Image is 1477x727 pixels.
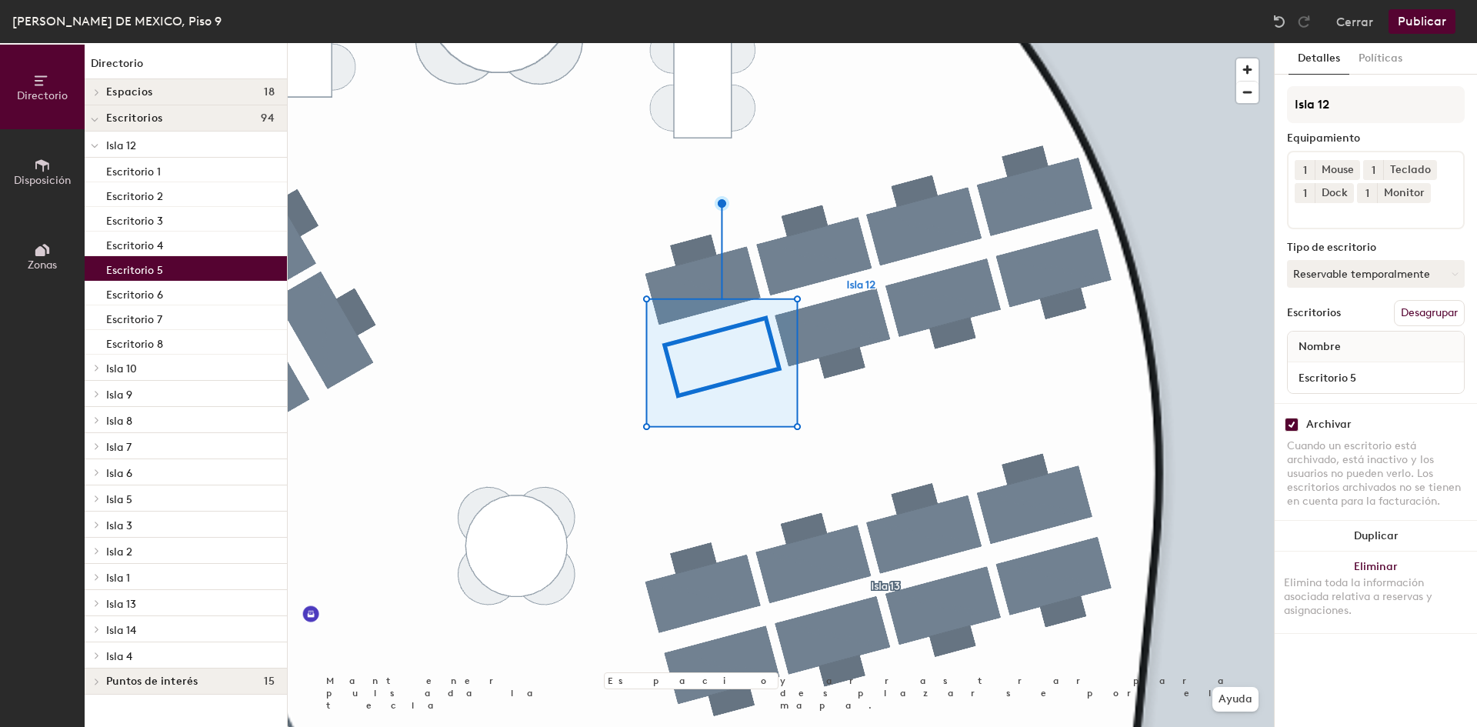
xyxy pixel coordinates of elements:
[1287,260,1465,288] button: Reservable temporalmente
[106,161,161,178] p: Escritorio 1
[1275,552,1477,633] button: EliminarElimina toda la información asociada relativa a reservas y asignaciones.
[1287,307,1341,319] div: Escritorios
[106,572,130,585] span: Isla 1
[106,362,137,375] span: Isla 10
[106,493,132,506] span: Isla 5
[1336,9,1373,34] button: Cerrar
[1291,367,1461,389] input: Escritorio sin nombre
[1303,162,1307,178] span: 1
[106,259,163,277] p: Escritorio 5
[106,235,163,252] p: Escritorio 4
[85,55,287,79] h1: Directorio
[264,675,275,688] span: 15
[106,284,163,302] p: Escritorio 6
[1315,183,1354,203] div: Dock
[106,519,132,532] span: Isla 3
[1289,43,1349,75] button: Detalles
[261,112,275,125] span: 94
[106,545,132,559] span: Isla 2
[1212,687,1259,712] button: Ayuda
[106,308,162,326] p: Escritorio 7
[106,441,132,454] span: Isla 7
[1389,9,1455,34] button: Publicar
[1394,300,1465,326] button: Desagrupar
[1295,160,1315,180] button: 1
[12,12,222,31] div: [PERSON_NAME] DE MEXICO, Piso 9
[1295,183,1315,203] button: 1
[1363,160,1383,180] button: 1
[1287,439,1465,509] div: Cuando un escritorio está archivado, está inactivo y los usuarios no pueden verlo. Los escritorio...
[1357,183,1377,203] button: 1
[14,174,71,187] span: Disposición
[1284,576,1468,618] div: Elimina toda la información asociada relativa a reservas y asignaciones.
[1349,43,1412,75] button: Políticas
[106,415,132,428] span: Isla 8
[1287,132,1465,145] div: Equipamiento
[1291,333,1349,361] span: Nombre
[1365,185,1369,202] span: 1
[1372,162,1375,178] span: 1
[1303,185,1307,202] span: 1
[1275,521,1477,552] button: Duplicar
[17,89,68,102] span: Directorio
[1296,14,1312,29] img: Redo
[1287,242,1465,254] div: Tipo de escritorio
[1383,160,1437,180] div: Teclado
[106,333,163,351] p: Escritorio 8
[1315,160,1360,180] div: Mouse
[1377,183,1431,203] div: Monitor
[1306,419,1352,431] div: Archivar
[106,389,132,402] span: Isla 9
[106,598,136,611] span: Isla 13
[28,258,57,272] span: Zonas
[106,675,198,688] span: Puntos de interés
[106,467,132,480] span: Isla 6
[106,624,136,637] span: Isla 14
[106,139,136,152] span: Isla 12
[1272,14,1287,29] img: Undo
[106,185,163,203] p: Escritorio 2
[106,86,152,98] span: Espacios
[106,112,162,125] span: Escritorios
[264,86,275,98] span: 18
[106,650,132,663] span: Isla 4
[106,210,163,228] p: Escritorio 3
